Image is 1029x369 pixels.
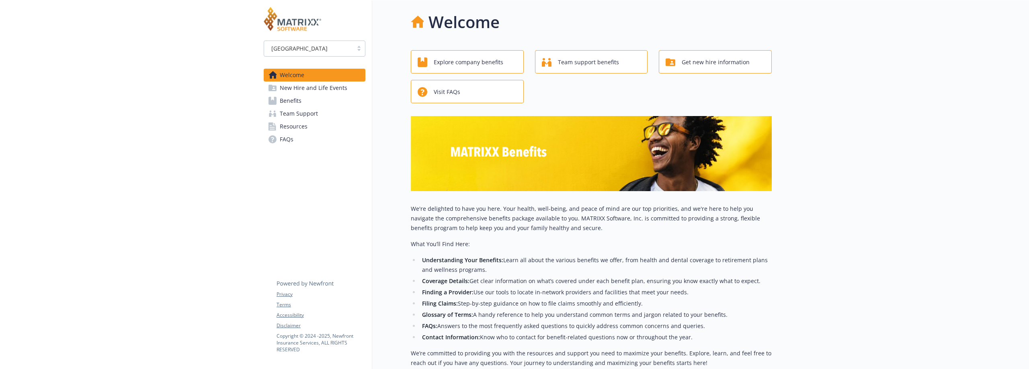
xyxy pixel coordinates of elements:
[264,133,365,146] a: FAQs
[420,321,772,331] li: Answers to the most frequently asked questions to quickly address common concerns and queries.
[280,133,293,146] span: FAQs
[264,94,365,107] a: Benefits
[268,44,349,53] span: [GEOGRAPHIC_DATA]
[420,276,772,286] li: Get clear information on what’s covered under each benefit plan, ensuring you know exactly what t...
[280,82,347,94] span: New Hire and Life Events
[434,55,503,70] span: Explore company benefits
[280,107,318,120] span: Team Support
[411,80,524,103] button: Visit FAQs
[280,94,301,107] span: Benefits
[434,84,460,100] span: Visit FAQs
[422,311,473,318] strong: Glossary of Terms:
[422,256,503,264] strong: Understanding Your Benefits:
[420,287,772,297] li: Use our tools to locate in-network providers and facilities that meet your needs.
[277,312,365,319] a: Accessibility
[277,332,365,353] p: Copyright © 2024 - 2025 , Newfront Insurance Services, ALL RIGHTS RESERVED
[535,50,648,73] button: Team support benefits
[411,239,772,249] p: What You’ll Find Here:
[428,10,500,34] h1: Welcome
[277,301,365,308] a: Terms
[422,300,458,307] strong: Filing Claims:
[264,107,365,120] a: Team Support
[420,255,772,275] li: Learn all about the various benefits we offer, from health and dental coverage to retirement plan...
[422,333,480,341] strong: Contact Information:
[422,288,474,296] strong: Finding a Provider:
[420,332,772,342] li: Know who to contact for benefit-related questions now or throughout the year.
[277,291,365,298] a: Privacy
[420,310,772,320] li: A handy reference to help you understand common terms and jargon related to your benefits.
[411,204,772,233] p: We're delighted to have you here. Your health, well-being, and peace of mind are our top prioriti...
[682,55,750,70] span: Get new hire information
[422,322,437,330] strong: FAQs:
[271,44,328,53] span: [GEOGRAPHIC_DATA]
[411,116,772,191] img: overview page banner
[277,322,365,329] a: Disclaimer
[280,120,307,133] span: Resources
[280,69,304,82] span: Welcome
[420,299,772,308] li: Step-by-step guidance on how to file claims smoothly and efficiently.
[659,50,772,73] button: Get new hire information
[264,82,365,94] a: New Hire and Life Events
[422,277,469,285] strong: Coverage Details:
[264,69,365,82] a: Welcome
[411,349,772,368] p: We’re committed to providing you with the resources and support you need to maximize your benefit...
[411,50,524,73] button: Explore company benefits
[264,120,365,133] a: Resources
[558,55,619,70] span: Team support benefits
